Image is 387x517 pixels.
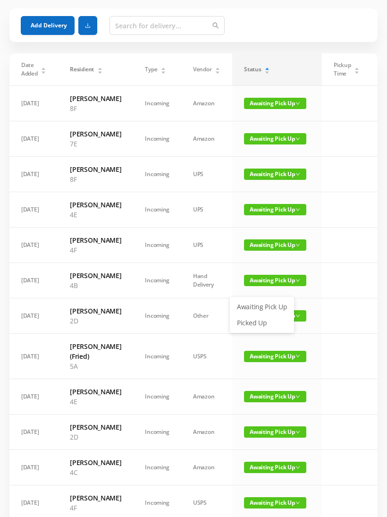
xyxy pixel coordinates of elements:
[354,66,360,72] div: Sort
[9,228,58,263] td: [DATE]
[70,493,121,503] h6: [PERSON_NAME]
[70,341,121,361] h6: [PERSON_NAME] (Fried)
[295,243,300,247] i: icon: down
[21,61,38,78] span: Date Added
[133,450,181,485] td: Incoming
[9,263,58,298] td: [DATE]
[181,298,232,334] td: Other
[145,65,157,74] span: Type
[215,70,220,73] i: icon: caret-down
[133,334,181,379] td: Incoming
[264,66,270,72] div: Sort
[265,66,270,69] i: icon: caret-up
[41,66,46,72] div: Sort
[181,157,232,192] td: UPS
[181,192,232,228] td: UPS
[70,174,121,184] p: 8F
[231,299,293,314] a: Awaiting Pick Up
[244,169,306,180] span: Awaiting Pick Up
[212,22,219,29] i: icon: search
[181,450,232,485] td: Amazon
[70,245,121,255] p: 4F
[21,16,75,35] button: Add Delivery
[70,65,94,74] span: Resident
[215,66,220,69] i: icon: caret-up
[181,263,232,298] td: Hand Delivery
[265,70,270,73] i: icon: caret-down
[231,315,293,331] a: Picked Up
[133,415,181,450] td: Incoming
[181,228,232,263] td: UPS
[295,101,300,106] i: icon: down
[295,172,300,177] i: icon: down
[295,278,300,283] i: icon: down
[9,379,58,415] td: [DATE]
[133,298,181,334] td: Incoming
[244,239,306,251] span: Awaiting Pick Up
[181,379,232,415] td: Amazon
[354,66,360,69] i: icon: caret-up
[70,271,121,280] h6: [PERSON_NAME]
[295,430,300,434] i: icon: down
[109,16,225,35] input: Search for delivery...
[70,280,121,290] p: 4B
[70,235,121,245] h6: [PERSON_NAME]
[244,497,306,509] span: Awaiting Pick Up
[244,462,306,473] span: Awaiting Pick Up
[181,334,232,379] td: USPS
[9,192,58,228] td: [DATE]
[295,354,300,358] i: icon: down
[160,66,166,72] div: Sort
[70,210,121,220] p: 4E
[9,298,58,334] td: [DATE]
[161,70,166,73] i: icon: caret-down
[70,361,121,371] p: 5A
[181,86,232,121] td: Amazon
[9,334,58,379] td: [DATE]
[334,61,351,78] span: Pickup Time
[244,204,306,215] span: Awaiting Pick Up
[295,136,300,141] i: icon: down
[70,387,121,397] h6: [PERSON_NAME]
[181,121,232,157] td: Amazon
[70,129,121,139] h6: [PERSON_NAME]
[133,379,181,415] td: Incoming
[78,16,97,35] button: icon: download
[244,65,261,74] span: Status
[244,133,306,144] span: Awaiting Pick Up
[41,66,46,69] i: icon: caret-up
[70,458,121,467] h6: [PERSON_NAME]
[295,207,300,212] i: icon: down
[244,391,306,402] span: Awaiting Pick Up
[70,139,121,149] p: 7E
[181,415,232,450] td: Amazon
[41,70,46,73] i: icon: caret-down
[133,121,181,157] td: Incoming
[295,314,300,318] i: icon: down
[9,86,58,121] td: [DATE]
[70,432,121,442] p: 2D
[70,503,121,513] p: 4F
[70,93,121,103] h6: [PERSON_NAME]
[70,467,121,477] p: 4C
[70,422,121,432] h6: [PERSON_NAME]
[244,275,306,286] span: Awaiting Pick Up
[9,450,58,485] td: [DATE]
[70,316,121,326] p: 2D
[295,394,300,399] i: icon: down
[70,397,121,407] p: 4E
[9,415,58,450] td: [DATE]
[193,65,211,74] span: Vendor
[133,157,181,192] td: Incoming
[70,103,121,113] p: 8F
[9,157,58,192] td: [DATE]
[244,98,306,109] span: Awaiting Pick Up
[295,500,300,505] i: icon: down
[70,164,121,174] h6: [PERSON_NAME]
[354,70,360,73] i: icon: caret-down
[244,351,306,362] span: Awaiting Pick Up
[161,66,166,69] i: icon: caret-up
[97,70,102,73] i: icon: caret-down
[133,192,181,228] td: Incoming
[215,66,220,72] div: Sort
